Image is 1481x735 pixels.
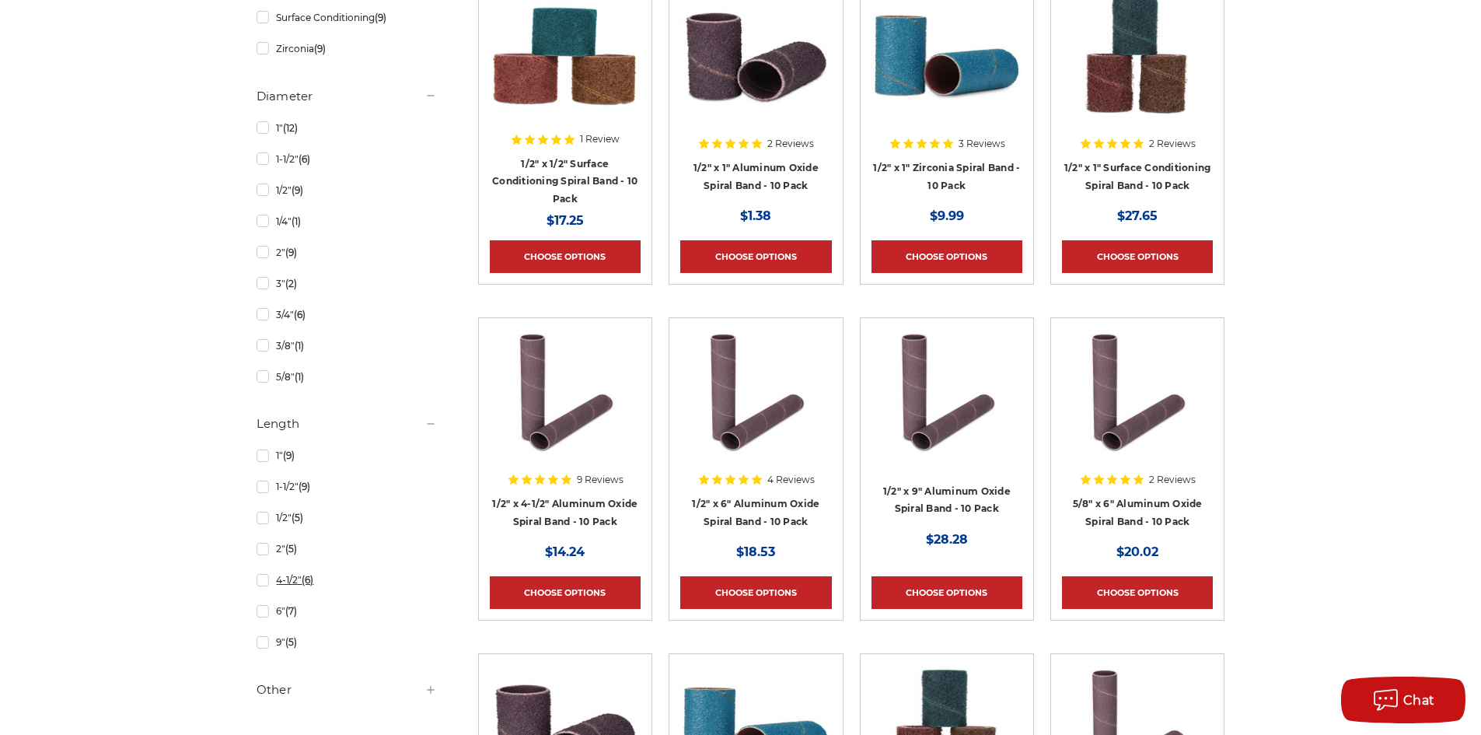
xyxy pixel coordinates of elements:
[257,177,437,204] a: 1/2"
[680,329,831,453] img: 1/2" x 6" Spiral Bands Aluminum Oxide
[1062,329,1213,453] img: 5/8" x 6" Spiral Bands Aluminum Oxide
[1341,677,1465,723] button: Chat
[490,329,641,528] a: 1/2" x 4-1/2" Spiral Bands Aluminum Oxide
[283,450,295,461] span: (9)
[257,363,437,390] a: 5/8"
[299,481,310,492] span: (9)
[871,240,1022,273] a: Choose Options
[257,114,437,142] a: 1"
[257,566,437,593] a: 4-1/2"
[871,329,1022,528] a: 1/2" x 9" Spiral Bands Aluminum Oxide
[283,122,298,134] span: (12)
[257,87,437,106] h5: Diameter
[1062,329,1213,528] a: 5/8" x 6" Spiral Bands Aluminum Oxide
[292,184,303,196] span: (9)
[285,247,297,258] span: (9)
[1116,544,1158,559] span: $20.02
[299,153,310,165] span: (6)
[490,240,641,273] a: Choose Options
[257,4,437,31] a: Surface Conditioning
[257,239,437,266] a: 2"
[285,278,297,289] span: (2)
[257,442,437,469] a: 1"
[257,681,437,699] h5: Other
[302,574,313,586] span: (6)
[257,597,437,625] a: 6"
[871,329,1022,453] img: 1/2" x 9" Spiral Bands Aluminum Oxide
[257,504,437,531] a: 1/2"
[285,605,297,617] span: (7)
[257,415,437,433] h5: Length
[257,208,437,235] a: 1/4"
[926,532,968,547] span: $28.28
[871,576,1022,609] a: Choose Options
[292,215,301,227] span: (1)
[294,309,306,320] span: (6)
[492,158,637,205] a: 1/2" x 1/2" Surface Conditioning Spiral Band - 10 Pack
[285,636,297,648] span: (5)
[1117,208,1158,223] span: $27.65
[1403,693,1435,708] span: Chat
[295,371,304,383] span: (1)
[257,270,437,297] a: 3"
[930,208,964,223] span: $9.99
[257,628,437,656] a: 9"
[257,473,437,500] a: 1-1/2"
[257,145,437,173] a: 1-1/2"
[285,543,297,555] span: (5)
[547,213,584,228] span: $17.25
[490,576,641,609] a: Choose Options
[736,544,775,559] span: $18.53
[490,329,641,453] img: 1/2" x 4-1/2" Spiral Bands Aluminum Oxide
[740,208,771,223] span: $1.38
[257,35,437,62] a: Zirconia
[680,576,831,609] a: Choose Options
[257,332,437,359] a: 3/8"
[1062,576,1213,609] a: Choose Options
[257,301,437,328] a: 3/4"
[545,544,585,559] span: $14.24
[680,240,831,273] a: Choose Options
[257,535,437,562] a: 2"
[314,43,326,54] span: (9)
[1062,240,1213,273] a: Choose Options
[295,340,304,352] span: (1)
[292,512,303,523] span: (5)
[680,329,831,528] a: 1/2" x 6" Spiral Bands Aluminum Oxide
[375,12,386,23] span: (9)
